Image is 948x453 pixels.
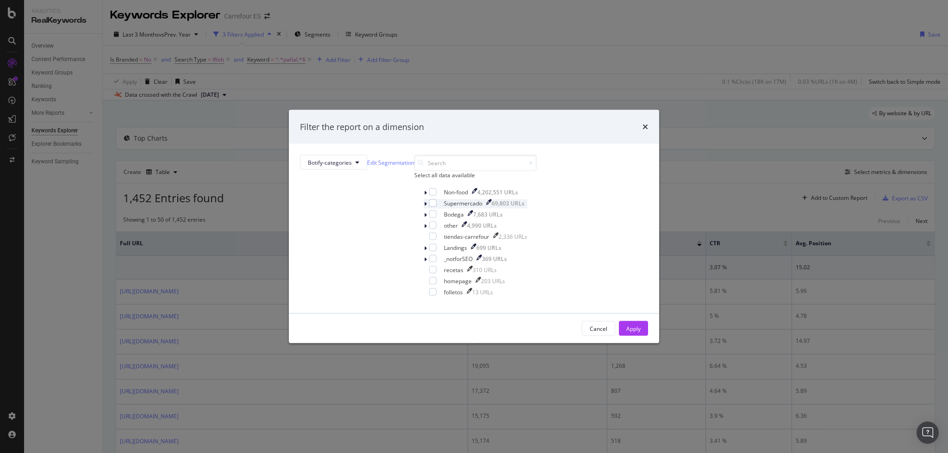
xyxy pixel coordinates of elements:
div: 203 URLs [481,277,505,285]
button: Botify-categories [300,155,367,170]
div: 4,202,551 URLs [477,188,518,196]
div: 7,683 URLs [473,211,503,218]
div: Open Intercom Messenger [917,422,939,444]
div: 369 URLs [482,255,507,263]
div: recetas [444,266,463,274]
div: 310 URLs [473,266,497,274]
div: Apply [626,324,641,332]
button: Apply [619,321,648,336]
div: 13 URLs [472,288,493,296]
div: _notforSEO [444,255,473,263]
div: times [642,121,648,133]
button: Cancel [582,321,615,336]
div: folletos [444,288,463,296]
div: 4,990 URLs [467,222,497,230]
div: Cancel [590,324,607,332]
div: 69,803 URLs [492,199,524,207]
div: homepage [444,277,472,285]
div: other [444,222,458,230]
div: 699 URLs [476,244,501,252]
div: Bodega [444,211,464,218]
input: Search [414,155,536,171]
a: Edit Segmentation [367,157,414,167]
span: Botify-categories [308,158,352,166]
div: Landings [444,244,467,252]
div: Non-food [444,188,468,196]
div: Filter the report on a dimension [300,121,424,133]
div: Supermercado [444,199,482,207]
div: 2,336 URLs [499,233,527,241]
div: modal [289,110,659,343]
div: Select all data available [414,171,536,179]
div: tiendas-carrefour [444,233,489,241]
